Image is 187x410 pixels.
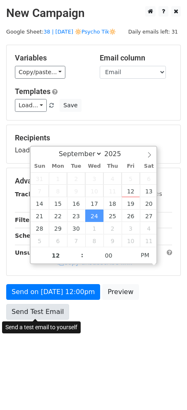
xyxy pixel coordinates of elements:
[85,222,103,234] span: October 1, 2025
[85,185,103,197] span: September 10, 2025
[67,172,85,185] span: September 2, 2025
[81,247,84,263] span: :
[31,234,49,247] span: October 5, 2025
[146,370,187,410] iframe: Chat Widget
[122,172,140,185] span: September 5, 2025
[122,222,140,234] span: October 3, 2025
[103,164,122,169] span: Thu
[140,210,158,222] span: September 27, 2025
[67,210,85,222] span: September 23, 2025
[122,210,140,222] span: September 26, 2025
[85,164,103,169] span: Wed
[15,87,50,96] a: Templates
[125,27,181,36] span: Daily emails left: 31
[102,284,139,300] a: Preview
[15,99,47,112] a: Load...
[49,234,67,247] span: October 6, 2025
[125,29,181,35] a: Daily emails left: 31
[15,66,65,79] a: Copy/paste...
[31,222,49,234] span: September 28, 2025
[15,191,43,198] strong: Tracking
[15,53,87,63] h5: Variables
[49,210,67,222] span: September 22, 2025
[140,185,158,197] span: September 13, 2025
[31,247,81,264] input: Hour
[103,210,122,222] span: September 25, 2025
[122,197,140,210] span: September 19, 2025
[67,234,85,247] span: October 7, 2025
[49,172,67,185] span: September 1, 2025
[31,172,49,185] span: August 31, 2025
[31,164,49,169] span: Sun
[15,249,55,256] strong: Unsubscribe
[67,164,85,169] span: Tue
[85,172,103,185] span: September 3, 2025
[122,164,140,169] span: Fri
[140,234,158,247] span: October 11, 2025
[140,222,158,234] span: October 4, 2025
[100,53,172,63] h5: Email column
[134,247,156,263] span: Click to toggle
[67,185,85,197] span: September 9, 2025
[15,217,36,223] strong: Filters
[103,222,122,234] span: October 2, 2025
[58,259,132,266] a: Copy unsubscribe link
[67,197,85,210] span: September 16, 2025
[103,234,122,247] span: October 9, 2025
[84,247,134,264] input: Minute
[15,232,45,239] strong: Schedule
[85,234,103,247] span: October 8, 2025
[140,172,158,185] span: September 6, 2025
[140,164,158,169] span: Sat
[15,133,172,155] div: Loading...
[129,190,162,198] label: UTM Codes
[6,284,100,300] a: Send on [DATE] 12:00pm
[31,185,49,197] span: September 7, 2025
[60,99,81,112] button: Save
[102,150,132,158] input: Year
[49,164,67,169] span: Mon
[49,197,67,210] span: September 15, 2025
[2,321,81,333] div: Send a test email to yourself
[67,222,85,234] span: September 30, 2025
[43,29,116,35] a: 38 | [DATE] 🔆Psycho Tik🔆
[140,197,158,210] span: September 20, 2025
[85,197,103,210] span: September 17, 2025
[49,185,67,197] span: September 8, 2025
[6,6,181,20] h2: New Campaign
[103,185,122,197] span: September 11, 2025
[122,185,140,197] span: September 12, 2025
[122,234,140,247] span: October 10, 2025
[6,304,69,320] a: Send Test Email
[6,29,116,35] small: Google Sheet:
[15,133,172,142] h5: Recipients
[49,222,67,234] span: September 29, 2025
[85,210,103,222] span: September 24, 2025
[31,197,49,210] span: September 14, 2025
[31,210,49,222] span: September 21, 2025
[103,172,122,185] span: September 4, 2025
[15,176,172,186] h5: Advanced
[103,197,122,210] span: September 18, 2025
